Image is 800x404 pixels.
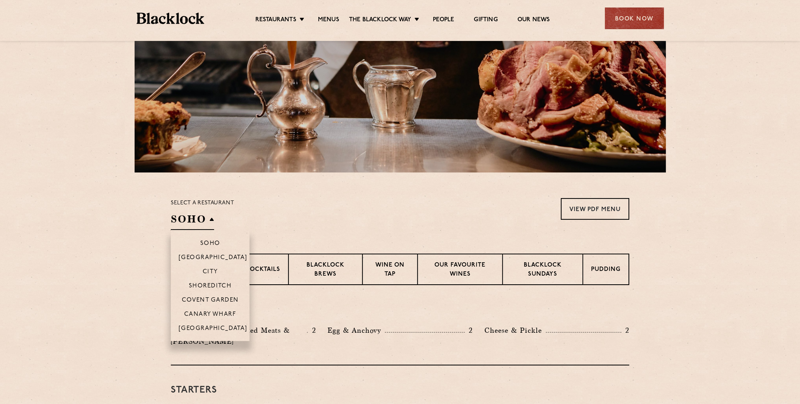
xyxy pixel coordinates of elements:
p: 2 [465,325,473,335]
div: Book Now [605,7,664,29]
p: 2 [308,325,316,335]
a: People [433,16,454,25]
p: [GEOGRAPHIC_DATA] [179,325,248,333]
p: [GEOGRAPHIC_DATA] [179,254,248,262]
a: Our News [517,16,550,25]
a: Restaurants [255,16,296,25]
p: Select a restaurant [171,198,234,208]
a: View PDF Menu [561,198,629,220]
img: BL_Textured_Logo-footer-cropped.svg [137,13,205,24]
p: Blacklock Brews [297,261,354,280]
p: Covent Garden [182,297,239,305]
h3: Pre Chop Bites [171,305,629,315]
p: Soho [200,240,220,248]
h3: Starters [171,385,629,395]
a: Menus [318,16,339,25]
p: Canary Wharf [184,311,236,319]
p: 2 [621,325,629,335]
p: Cheese & Pickle [484,325,546,336]
a: Gifting [474,16,497,25]
h2: SOHO [171,212,214,230]
p: Cocktails [245,265,280,275]
p: City [203,269,218,276]
p: Shoreditch [189,283,232,291]
p: Pudding [591,265,621,275]
p: Blacklock Sundays [511,261,575,280]
a: The Blacklock Way [349,16,411,25]
p: Wine on Tap [371,261,409,280]
p: Egg & Anchovy [327,325,385,336]
p: Our favourite wines [426,261,494,280]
